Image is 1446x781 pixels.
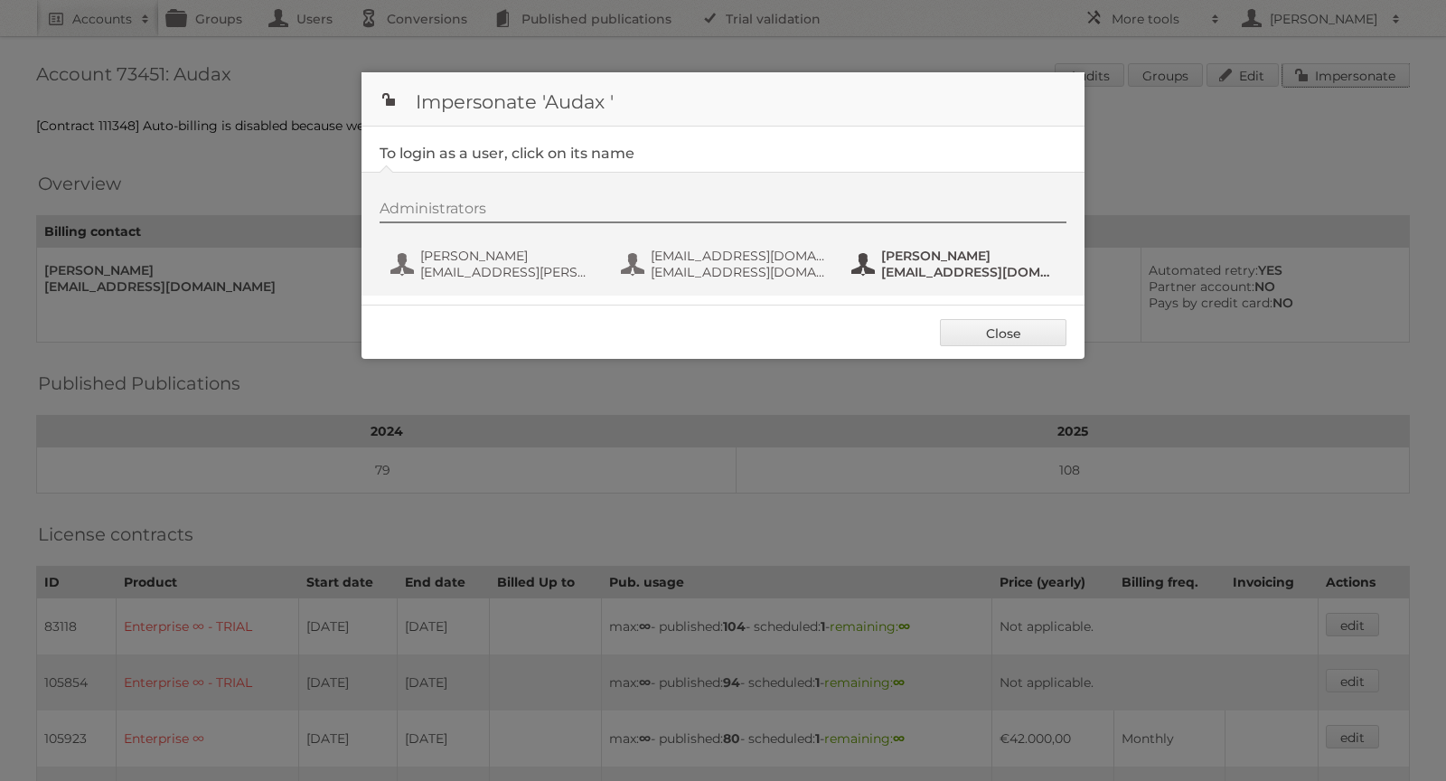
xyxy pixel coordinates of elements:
button: [PERSON_NAME] [EMAIL_ADDRESS][DOMAIN_NAME] [850,246,1062,282]
button: [EMAIL_ADDRESS][DOMAIN_NAME] [EMAIL_ADDRESS][DOMAIN_NAME] [619,246,831,282]
a: Close [940,319,1066,346]
span: [EMAIL_ADDRESS][DOMAIN_NAME] [881,264,1056,280]
span: [EMAIL_ADDRESS][PERSON_NAME][DOMAIN_NAME] [420,264,596,280]
span: [EMAIL_ADDRESS][DOMAIN_NAME] [651,264,826,280]
div: Administrators [380,200,1066,223]
span: [PERSON_NAME] [881,248,1056,264]
legend: To login as a user, click on its name [380,145,634,162]
span: [EMAIL_ADDRESS][DOMAIN_NAME] [651,248,826,264]
span: [PERSON_NAME] [420,248,596,264]
h1: Impersonate 'Audax ' [361,72,1084,127]
button: [PERSON_NAME] [EMAIL_ADDRESS][PERSON_NAME][DOMAIN_NAME] [389,246,601,282]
